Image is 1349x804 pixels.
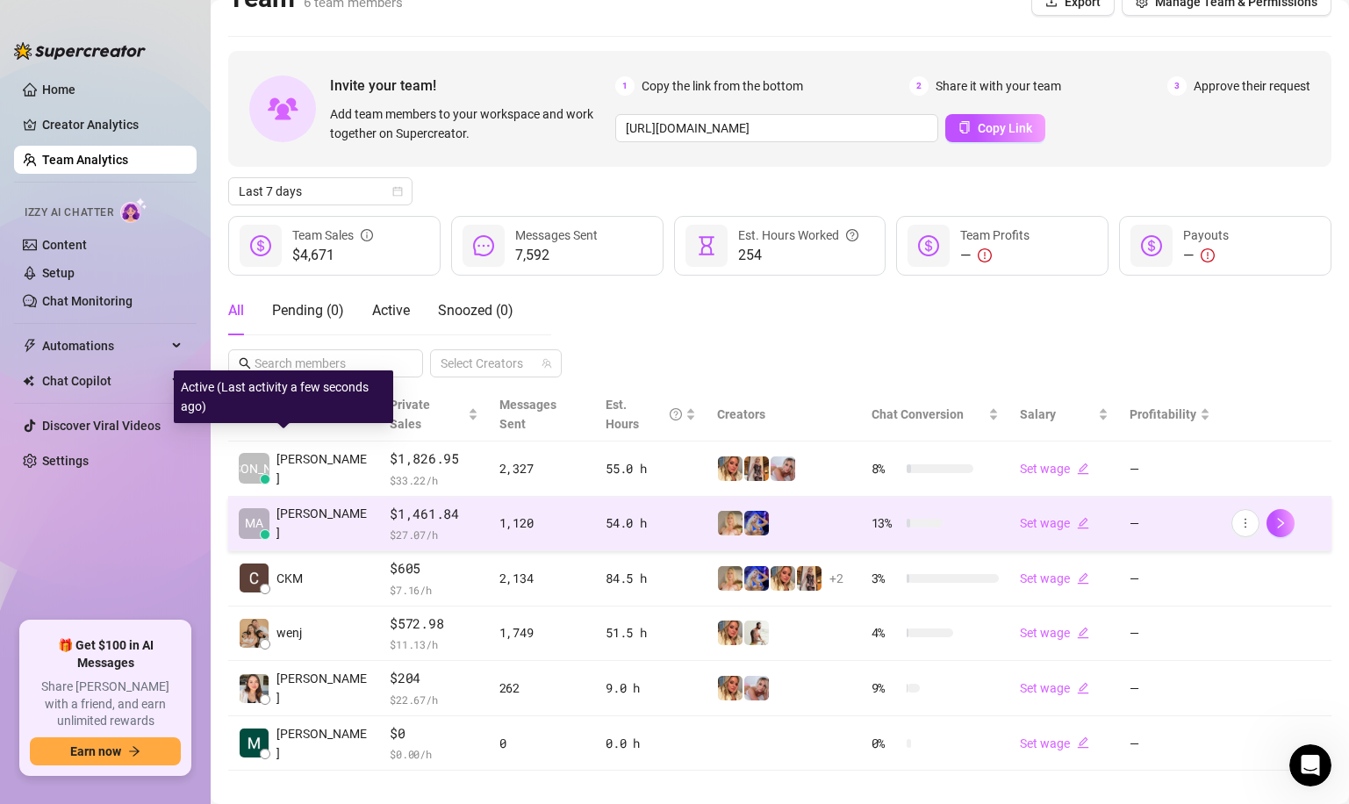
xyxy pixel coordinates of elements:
[42,367,167,395] span: Chat Copilot
[390,745,477,763] span: $ 0.00 /h
[23,339,37,353] span: thunderbolt
[473,235,494,256] span: message
[42,83,75,97] a: Home
[1119,716,1221,772] td: —
[978,121,1032,135] span: Copy Link
[696,235,717,256] span: hourglass
[1201,248,1215,262] span: exclamation-circle
[738,245,858,266] span: 254
[25,205,113,221] span: Izzy AI Chatter
[392,186,403,197] span: calendar
[390,471,477,489] span: $ 33.22 /h
[276,623,302,642] span: wenj
[872,513,900,533] span: 13 %
[207,459,301,478] span: [PERSON_NAME]
[872,623,900,642] span: 4 %
[1020,626,1089,640] a: Set wageedit
[960,245,1030,266] div: —
[240,729,269,757] img: Meludel Ann Co
[872,407,964,421] span: Chat Conversion
[1119,441,1221,497] td: —
[872,569,900,588] span: 3 %
[718,511,743,535] img: Karen
[1183,245,1229,266] div: —
[1119,497,1221,552] td: —
[1119,607,1221,662] td: —
[499,459,585,478] div: 2,327
[606,513,696,533] div: 54.0 h
[1020,681,1089,695] a: Set wageedit
[1274,517,1287,529] span: right
[250,235,271,256] span: dollar-circle
[30,737,181,765] button: Earn nowarrow-right
[499,569,585,588] div: 2,134
[361,226,373,245] span: info-circle
[42,454,89,468] a: Settings
[797,566,822,591] img: Mellanie
[744,456,769,481] img: Mellanie
[1077,682,1089,694] span: edit
[390,635,477,653] span: $ 11.13 /h
[718,566,743,591] img: Karen
[42,111,183,139] a: Creator Analytics
[372,302,410,319] span: Active
[718,456,743,481] img: Rachael
[30,637,181,671] span: 🎁 Get $100 in AI Messages
[606,734,696,753] div: 0.0 h
[978,248,992,262] span: exclamation-circle
[42,153,128,167] a: Team Analytics
[1194,76,1310,96] span: Approve their request
[718,676,743,700] img: Rachael
[1119,551,1221,607] td: —
[240,619,269,648] img: wenj
[1077,463,1089,475] span: edit
[1020,736,1089,750] a: Set wageedit
[1020,462,1089,476] a: Set wageedit
[42,294,133,308] a: Chat Monitoring
[390,398,430,431] span: Private Sales
[1020,516,1089,530] a: Set wageedit
[438,302,513,319] span: Snoozed ( 0 )
[390,723,477,744] span: $0
[276,569,303,588] span: CKM
[14,42,146,60] img: logo-BBDzfeDw.svg
[128,745,140,757] span: arrow-right
[70,744,121,758] span: Earn now
[909,76,929,96] span: 2
[1130,407,1196,421] span: Profitability
[120,197,147,223] img: AI Chatter
[174,370,393,423] div: Active (Last activity a few seconds ago)
[499,734,585,753] div: 0
[707,388,861,441] th: Creators
[872,734,900,753] span: 0 %
[1141,235,1162,256] span: dollar-circle
[390,614,477,635] span: $572.98
[606,395,682,434] div: Est. Hours
[744,511,769,535] img: Courtney
[30,678,181,730] span: Share [PERSON_NAME] with a friend, and earn unlimited rewards
[390,504,477,525] span: $1,461.84
[228,300,244,321] div: All
[615,76,635,96] span: 1
[276,449,369,488] span: [PERSON_NAME]
[272,300,344,321] div: Pending ( 0 )
[1183,228,1229,242] span: Payouts
[738,226,858,245] div: Est. Hours Worked
[240,674,269,703] img: Kaye Castillano
[606,569,696,588] div: 84.5 h
[606,678,696,698] div: 9.0 h
[330,75,615,97] span: Invite your team!
[42,266,75,280] a: Setup
[606,459,696,478] div: 55.0 h
[515,245,598,266] span: 7,592
[1020,407,1056,421] span: Salary
[771,456,795,481] img: Kelsey
[958,121,971,133] span: copy
[240,564,269,592] img: CKM
[960,228,1030,242] span: Team Profits
[255,354,398,373] input: Search members
[390,691,477,708] span: $ 22.67 /h
[718,621,743,645] img: Rachael
[499,398,556,431] span: Messages Sent
[390,668,477,689] span: $204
